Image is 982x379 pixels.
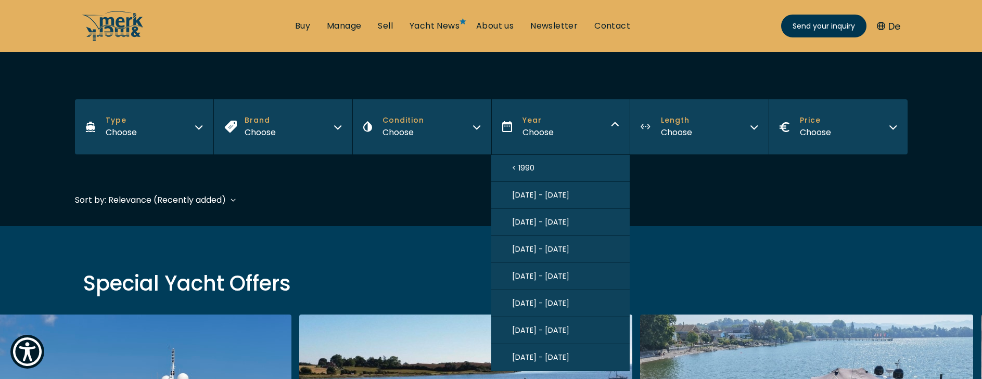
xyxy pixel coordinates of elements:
[512,217,569,228] span: [DATE] - [DATE]
[877,19,900,33] button: De
[10,335,44,369] button: Show Accessibility Preferences
[522,115,554,126] span: Year
[476,20,514,32] a: About us
[213,99,352,154] button: Brand
[512,163,534,174] span: < 1990
[512,190,569,201] span: [DATE] - [DATE]
[378,20,393,32] a: Sell
[75,193,226,206] div: Sort by: Relevance (Recently added)
[594,20,630,32] a: Contact
[382,115,424,126] span: Condition
[245,126,276,139] div: Choose
[630,99,769,154] button: Length
[491,344,630,371] button: [DATE] - [DATE]
[661,115,692,126] span: Length
[327,20,361,32] a: Manage
[800,126,831,139] div: Choose
[491,155,630,182] button: < 1990
[106,115,137,126] span: Type
[512,271,569,282] span: [DATE] - [DATE]
[491,290,630,317] button: [DATE] - [DATE]
[530,20,578,32] a: Newsletter
[491,317,630,344] button: [DATE] - [DATE]
[106,126,137,139] div: Choose
[82,33,144,45] a: /
[410,20,460,32] a: Yacht News
[245,115,276,126] span: Brand
[352,99,491,154] button: Condition
[512,325,569,336] span: [DATE] - [DATE]
[800,115,831,126] span: Price
[491,209,630,236] button: [DATE] - [DATE]
[512,244,569,255] span: [DATE] - [DATE]
[491,263,630,290] button: [DATE] - [DATE]
[491,99,630,154] button: Year
[512,352,569,363] span: [DATE] - [DATE]
[491,182,630,209] button: [DATE] - [DATE]
[512,298,569,309] span: [DATE] - [DATE]
[522,126,554,139] div: Choose
[491,236,630,263] button: [DATE] - [DATE]
[75,99,214,154] button: Type
[781,15,866,37] a: Send your inquiry
[382,126,424,139] div: Choose
[295,20,310,32] a: Buy
[793,21,855,32] span: Send your inquiry
[769,99,908,154] button: Price
[661,126,692,139] div: Choose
